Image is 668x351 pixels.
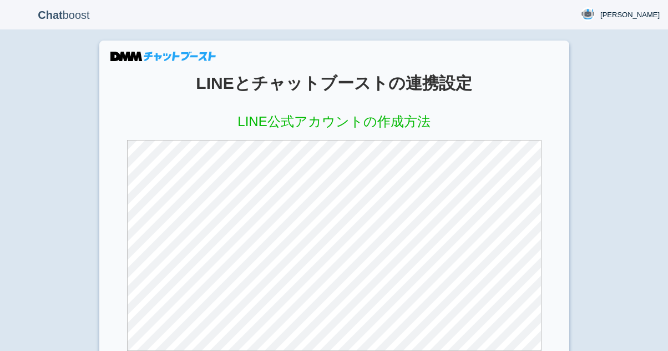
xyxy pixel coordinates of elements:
[127,74,542,92] h1: LINEとチャットブーストの連携設定
[581,7,595,21] img: User Image
[8,1,119,29] p: boost
[127,114,542,129] h2: LINE公式アカウントの作成方法
[38,9,62,21] b: Chat
[600,9,660,21] span: [PERSON_NAME]
[110,52,216,61] img: DMMチャットブースト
